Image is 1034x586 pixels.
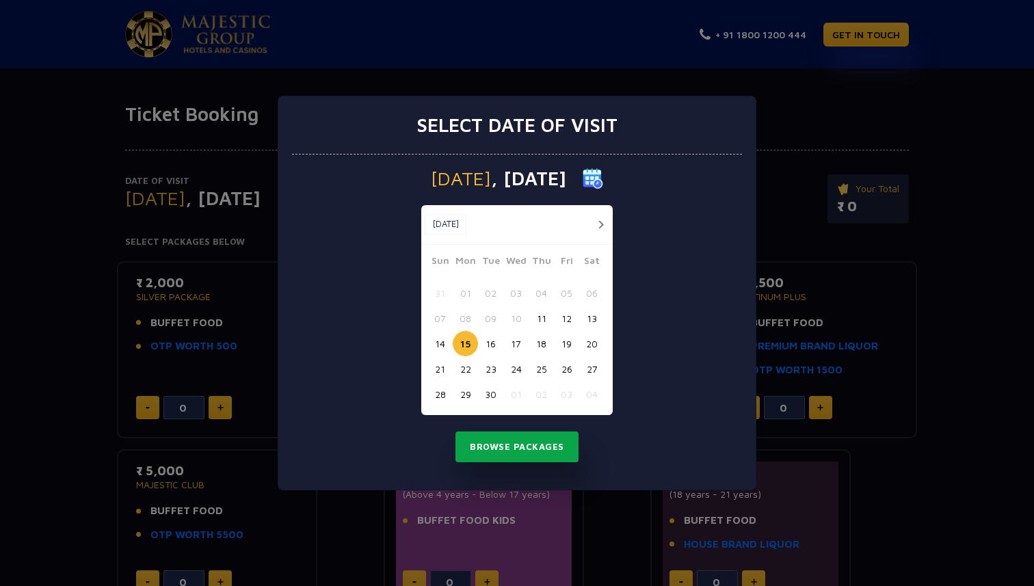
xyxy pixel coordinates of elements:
button: 18 [529,331,554,356]
button: 27 [579,356,605,382]
button: 01 [453,280,478,306]
button: 17 [503,331,529,356]
button: 02 [529,382,554,407]
button: 06 [579,280,605,306]
button: 09 [478,306,503,331]
button: 04 [579,382,605,407]
button: 03 [554,382,579,407]
button: 05 [554,280,579,306]
button: 29 [453,382,478,407]
button: 10 [503,306,529,331]
span: [DATE] [431,169,491,188]
button: 20 [579,331,605,356]
h3: Select date of visit [416,114,618,137]
button: [DATE] [425,214,466,235]
button: 07 [427,306,453,331]
span: Tue [478,253,503,272]
button: 14 [427,331,453,356]
button: 01 [503,382,529,407]
button: 19 [554,331,579,356]
button: 30 [478,382,503,407]
button: Browse Packages [455,431,579,463]
button: 16 [478,331,503,356]
button: 15 [453,331,478,356]
button: 26 [554,356,579,382]
button: 03 [503,280,529,306]
button: 08 [453,306,478,331]
button: 28 [427,382,453,407]
span: , [DATE] [491,169,566,188]
button: 21 [427,356,453,382]
button: 12 [554,306,579,331]
button: 23 [478,356,503,382]
span: Sat [579,253,605,272]
button: 02 [478,280,503,306]
span: Sun [427,253,453,272]
button: 25 [529,356,554,382]
button: 04 [529,280,554,306]
button: 31 [427,280,453,306]
button: 13 [579,306,605,331]
button: 24 [503,356,529,382]
button: 11 [529,306,554,331]
span: Mon [453,253,478,272]
span: Fri [554,253,579,272]
span: Wed [503,253,529,272]
button: 22 [453,356,478,382]
img: calender icon [583,168,603,189]
span: Thu [529,253,554,272]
